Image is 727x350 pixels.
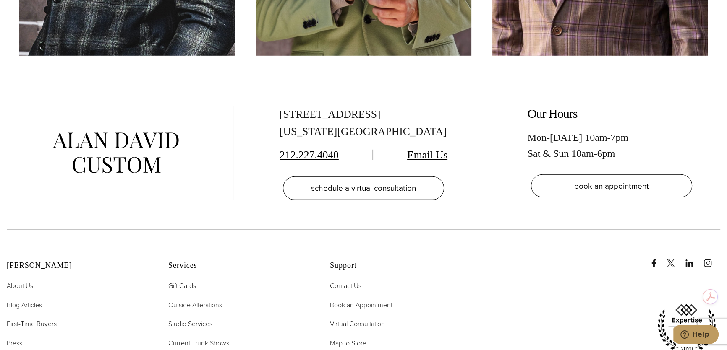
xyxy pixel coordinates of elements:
span: Book an Appointment [330,300,392,310]
a: Blog Articles [7,300,42,311]
a: Facebook [650,251,665,267]
a: linkedin [685,251,702,267]
a: Virtual Consultation [330,319,385,329]
a: About Us [7,280,33,291]
a: schedule a virtual consultation [283,176,444,200]
span: Gift Cards [168,281,196,290]
img: alan david custom [53,132,179,173]
span: Map to Store [330,338,366,348]
h2: Our Hours [528,106,696,121]
h2: Services [168,261,309,270]
a: Press [7,338,22,349]
h2: Support [330,261,471,270]
a: Map to Store [330,338,366,349]
span: Outside Alterations [168,300,222,310]
span: Current Trunk Shows [168,338,229,348]
a: Book an Appointment [330,300,392,311]
div: [STREET_ADDRESS] [US_STATE][GEOGRAPHIC_DATA] [280,106,447,140]
span: First-Time Buyers [7,319,57,329]
span: Blog Articles [7,300,42,310]
span: Contact Us [330,281,361,290]
span: Virtual Consultation [330,319,385,329]
span: Studio Services [168,319,212,329]
a: x/twitter [667,251,683,267]
span: schedule a virtual consultation [311,182,416,194]
a: Current Trunk Shows [168,338,229,349]
a: First-Time Buyers [7,319,57,329]
nav: Services Footer Nav [168,280,309,348]
a: Contact Us [330,280,361,291]
span: Press [7,338,22,348]
span: About Us [7,281,33,290]
a: book an appointment [531,174,692,198]
a: instagram [703,251,720,267]
a: 212.227.4040 [280,149,339,161]
a: Email Us [407,149,447,161]
iframe: Opens a widget where you can chat to one of our agents [673,325,719,346]
div: Mon-[DATE] 10am-7pm Sat & Sun 10am-6pm [528,130,696,162]
span: book an appointment [574,180,649,192]
a: Outside Alterations [168,300,222,311]
h2: [PERSON_NAME] [7,261,147,270]
a: Gift Cards [168,280,196,291]
a: Studio Services [168,319,212,329]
